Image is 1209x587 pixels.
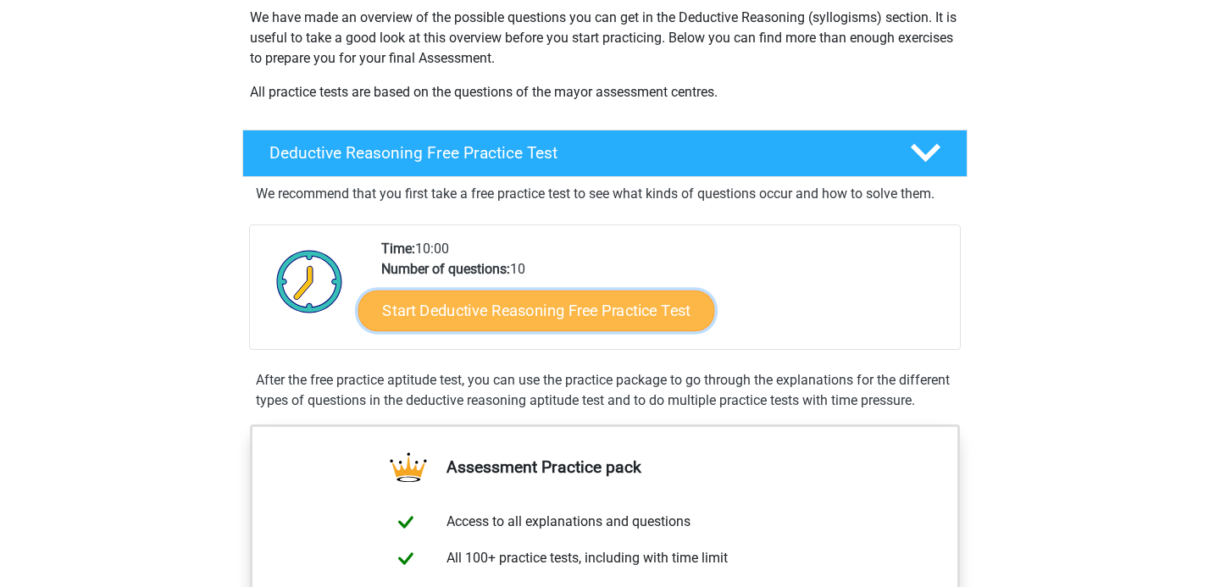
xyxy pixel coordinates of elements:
b: Number of questions: [381,261,510,277]
b: Time: [381,241,415,257]
p: We recommend that you first take a free practice test to see what kinds of questions occur and ho... [256,184,954,204]
p: All practice tests are based on the questions of the mayor assessment centres. [250,82,960,102]
p: We have made an overview of the possible questions you can get in the Deductive Reasoning (syllog... [250,8,960,69]
img: Clock [267,239,352,324]
div: 10:00 10 [369,239,959,349]
a: Start Deductive Reasoning Free Practice Test [358,290,714,330]
div: After the free practice aptitude test, you can use the practice package to go through the explana... [249,370,961,411]
h4: Deductive Reasoning Free Practice Test [269,143,883,163]
a: Deductive Reasoning Free Practice Test [236,130,974,177]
